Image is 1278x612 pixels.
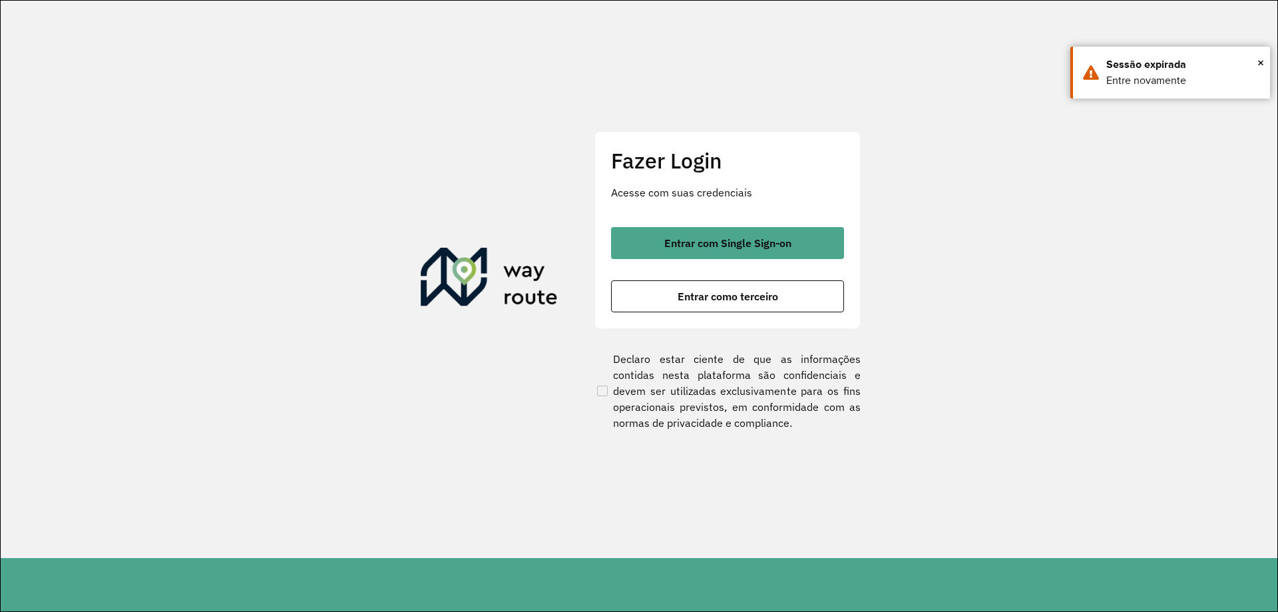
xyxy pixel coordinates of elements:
h2: Fazer Login [611,148,844,173]
label: Declaro estar ciente de que as informações contidas nesta plataforma são confidenciais e devem se... [594,351,861,431]
button: button [611,280,844,312]
span: Entrar com Single Sign-on [664,238,791,248]
span: × [1257,53,1264,73]
div: Sessão expirada [1106,57,1260,73]
div: Entre novamente [1106,73,1260,89]
button: Close [1257,53,1264,73]
p: Acesse com suas credenciais [611,184,844,200]
img: Roteirizador AmbevTech [421,248,558,312]
span: Entrar como terceiro [678,291,778,302]
button: button [611,227,844,259]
